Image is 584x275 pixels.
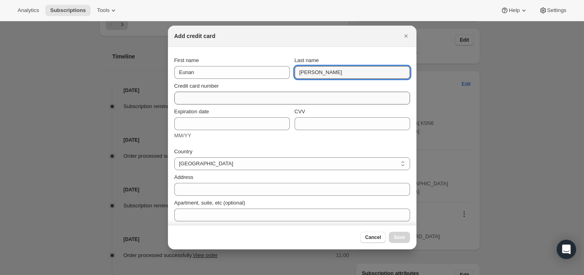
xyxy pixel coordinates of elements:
[400,30,412,42] button: Close
[496,5,532,16] button: Help
[174,200,245,206] span: Apartment, suite, etc (optional)
[557,240,576,259] div: Open Intercom Messenger
[509,7,519,14] span: Help
[97,7,109,14] span: Tools
[50,7,86,14] span: Subscriptions
[295,57,319,63] span: Last name
[45,5,91,16] button: Subscriptions
[174,108,209,114] span: Expiration date
[174,132,192,139] span: MM/YY
[174,57,199,63] span: First name
[174,83,219,89] span: Credit card number
[295,108,305,114] span: CVV
[360,232,386,243] button: Cancel
[18,7,39,14] span: Analytics
[534,5,571,16] button: Settings
[174,149,193,155] span: Country
[13,5,44,16] button: Analytics
[174,32,216,40] h2: Add credit card
[92,5,122,16] button: Tools
[547,7,566,14] span: Settings
[174,174,194,180] span: Address
[365,234,381,241] span: Cancel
